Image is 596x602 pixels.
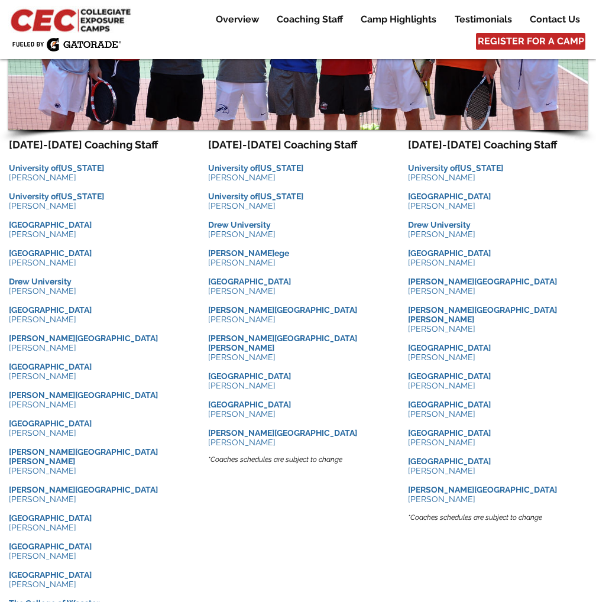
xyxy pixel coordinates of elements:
span: [PERSON_NAME] [208,438,276,447]
span: [GEOGRAPHIC_DATA] [9,542,92,551]
span: [PERSON_NAME] [408,352,475,362]
span: [PERSON_NAME] [9,343,76,352]
a: Coaching Staff [268,12,351,27]
span: [GEOGRAPHIC_DATA] [9,305,92,315]
span: [PERSON_NAME] [208,173,276,182]
a: REGISTER FOR A CAMP [476,33,585,50]
span: [PERSON_NAME][GEOGRAPHIC_DATA] [208,428,357,438]
span: REGISTER FOR A CAMP [478,35,584,48]
span: [PERSON_NAME] [408,438,475,447]
span: [PERSON_NAME] [408,409,475,419]
span: [US_STATE] [258,192,303,201]
span: [GEOGRAPHIC_DATA] [408,371,491,381]
span: [PERSON_NAME] [9,173,76,182]
span: ege [274,248,289,258]
span: [GEOGRAPHIC_DATA] [408,192,491,201]
span: [PERSON_NAME] [408,286,475,296]
span: ​ [408,381,475,390]
span: [PERSON_NAME] [208,352,276,362]
p: Contact Us [524,12,586,27]
span: [PERSON_NAME][GEOGRAPHIC_DATA] [9,485,158,494]
span: [PERSON_NAME] [9,428,76,438]
span: University [208,192,248,201]
span: [PERSON_NAME] [9,201,76,211]
span: [PERSON_NAME][GEOGRAPHIC_DATA] [208,305,357,315]
span: [GEOGRAPHIC_DATA] [9,419,92,428]
span: [PERSON_NAME] [408,229,475,239]
span: [DATE]-[DATE] Coaching Staff [408,138,558,151]
span: [PERSON_NAME] [9,523,76,532]
span: of [51,163,59,173]
span: University [9,192,49,201]
span: [US_STATE] [458,163,503,173]
span: [PERSON_NAME] [208,381,276,390]
span: [PERSON_NAME][GEOGRAPHIC_DATA] [408,277,557,286]
span: [PERSON_NAME][GEOGRAPHIC_DATA] [408,485,557,494]
span: Drew University [9,277,72,286]
span: [DATE]-[DATE] Coaching Staff [208,138,358,151]
span: [US_STATE] [59,192,104,201]
span: [PERSON_NAME] [408,381,475,390]
span: [PERSON_NAME][GEOGRAPHIC_DATA] [9,334,158,343]
span: [GEOGRAPHIC_DATA] [9,570,92,580]
span: *Coaches schedules are subject to change [408,513,542,522]
span: [PERSON_NAME] [408,258,475,267]
span: of [51,192,59,201]
span: [PERSON_NAME] [208,409,276,419]
span: [US_STATE] [258,163,303,173]
nav: Site [197,12,588,27]
span: [PERSON_NAME] [9,400,76,409]
span: [GEOGRAPHIC_DATA] [408,343,491,352]
img: Fueled by Gatorade.png [12,37,121,51]
img: CEC Logo Primary_edited.jpg [8,6,136,33]
span: [PERSON_NAME] [208,258,276,267]
span: [GEOGRAPHIC_DATA] [408,457,491,466]
span: [GEOGRAPHIC_DATA] [9,220,92,229]
span: [PERSON_NAME][GEOGRAPHIC_DATA][PERSON_NAME] [208,334,357,352]
span: [PERSON_NAME] [408,324,475,334]
span: University [9,163,49,173]
span: [PERSON_NAME] [408,173,475,182]
p: Testimonials [449,12,518,27]
span: [PERSON_NAME][GEOGRAPHIC_DATA][PERSON_NAME] [408,305,557,324]
a: Camp Highlights [352,12,445,27]
a: Contact Us [521,12,588,27]
span: [PERSON_NAME] [408,494,475,504]
span: [PERSON_NAME] [208,286,276,296]
span: [PERSON_NAME] [9,315,76,324]
span: University [208,163,248,173]
span: [PERSON_NAME] [9,229,76,239]
span: [GEOGRAPHIC_DATA] [9,362,92,371]
span: [PERSON_NAME] [9,258,76,267]
span: of [450,163,458,173]
p: Coaching Staff [271,12,349,27]
span: [GEOGRAPHIC_DATA] [9,248,92,258]
span: [PERSON_NAME] [9,466,76,475]
span: [PERSON_NAME][GEOGRAPHIC_DATA][PERSON_NAME] [9,447,158,466]
a: Testimonials [446,12,520,27]
span: [GEOGRAPHIC_DATA] [208,371,291,381]
span: of [250,192,258,201]
span: [PERSON_NAME] [208,315,276,324]
span: [GEOGRAPHIC_DATA] [408,400,491,409]
span: Drew University [208,220,271,229]
span: [US_STATE] [59,163,104,173]
span: Drew University [408,220,471,229]
span: [PERSON_NAME] [9,286,76,296]
span: *Coaches schedules are subject to change [208,455,342,464]
span: [PERSON_NAME] [208,229,276,239]
span: [PERSON_NAME] [408,201,475,211]
span: [GEOGRAPHIC_DATA] [208,400,291,409]
span: [PERSON_NAME] [9,551,76,561]
span: University [408,163,448,173]
span: [PERSON_NAME] [9,494,76,504]
span: [GEOGRAPHIC_DATA] [9,513,92,523]
span: [PERSON_NAME][GEOGRAPHIC_DATA] [9,390,158,400]
span: [DATE]-[DATE] Coaching Staff [9,138,158,151]
span: [GEOGRAPHIC_DATA] [408,248,491,258]
p: Overview [210,12,265,27]
span: [PERSON_NAME] [408,466,475,475]
span: [PERSON_NAME] [9,371,76,381]
a: Overview [207,12,267,27]
span: [PERSON_NAME] [208,248,274,258]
